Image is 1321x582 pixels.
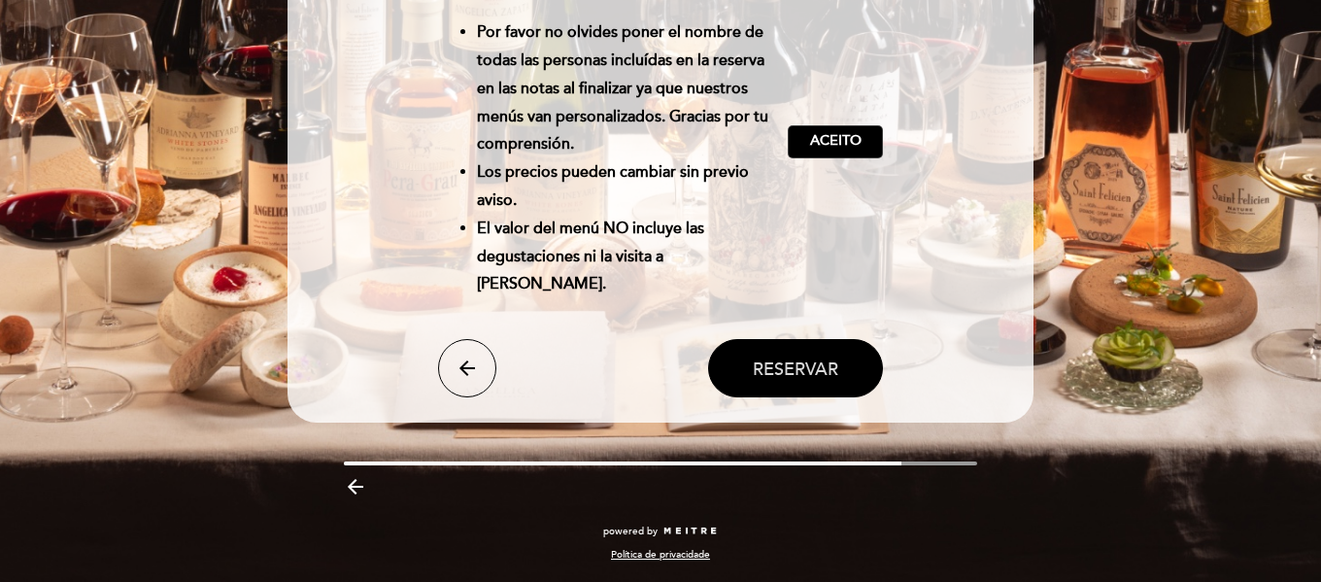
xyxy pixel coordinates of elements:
span: Aceito [810,131,862,152]
img: MEITRE [662,527,718,536]
span: powered by [603,525,658,538]
i: arrow_backward [344,475,367,498]
a: Política de privacidade [611,548,710,562]
button: Aceito [788,125,883,158]
li: Los precios pueden cambiar sin previo aviso. [477,158,773,215]
i: arrow_back [456,357,479,380]
li: Por favor no olvides poner el nombre de todas las personas incluídas en la reserva en las notas a... [477,18,773,158]
li: El valor del menú NO incluye las degustaciones ni la visita a [PERSON_NAME]. [477,215,773,298]
a: powered by [603,525,718,538]
button: arrow_back [438,339,496,397]
button: Reservar [708,339,883,397]
span: Reservar [753,358,838,379]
